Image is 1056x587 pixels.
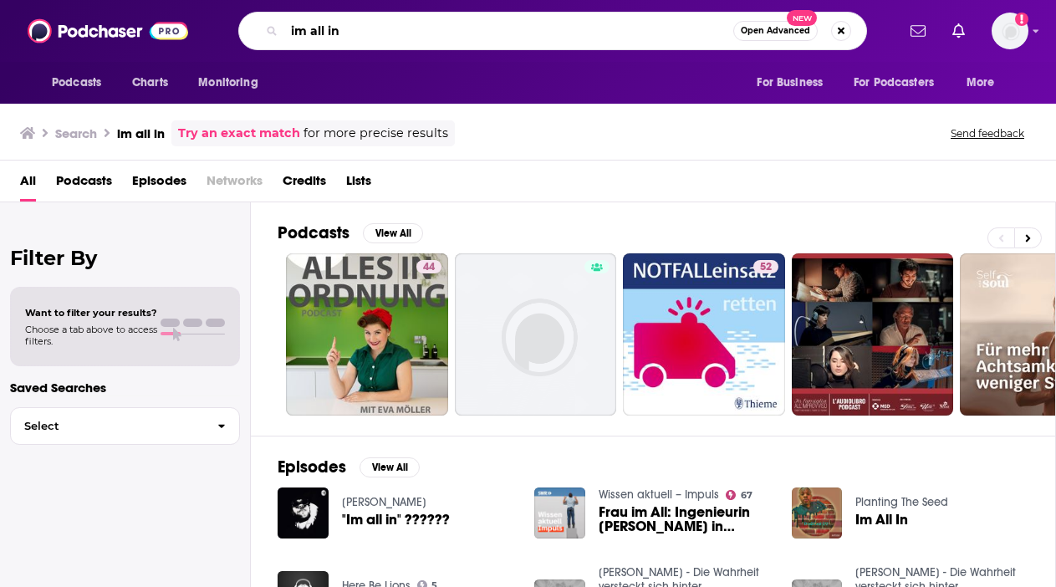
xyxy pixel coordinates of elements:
span: 52 [760,259,772,276]
h2: Episodes [278,457,346,477]
span: For Podcasters [854,71,934,94]
p: Saved Searches [10,380,240,396]
button: open menu [40,67,123,99]
h2: Podcasts [278,222,349,243]
span: for more precise results [304,124,448,143]
a: ISHA KNIGHT [342,495,426,509]
h3: im all in [117,125,165,141]
a: Episodes [132,167,186,202]
a: 52 [753,260,778,273]
span: Networks [207,167,263,202]
svg: Add a profile image [1015,13,1028,26]
button: Show profile menu [992,13,1028,49]
a: Try an exact match [178,124,300,143]
span: Choose a tab above to access filters. [25,324,157,347]
a: 44 [416,260,441,273]
a: Im All In [855,513,908,527]
a: "Im all in" ?????? [342,513,450,527]
span: Open Advanced [741,27,810,35]
img: "Im all in" ?????? [278,487,329,539]
button: Open AdvancedNew [733,21,818,41]
h2: Filter By [10,246,240,270]
a: PodcastsView All [278,222,423,243]
span: 44 [423,259,435,276]
button: open menu [186,67,279,99]
a: Podcasts [56,167,112,202]
input: Search podcasts, credits, & more... [284,18,733,44]
span: More [967,71,995,94]
span: Want to filter your results? [25,307,157,319]
a: Frau im All: Ingenieurin Haas in Endauswahl [599,505,772,533]
span: Monitoring [198,71,258,94]
a: 44 [286,253,448,416]
a: All [20,167,36,202]
img: Frau im All: Ingenieurin Haas in Endauswahl [534,487,585,539]
button: View All [363,223,423,243]
span: Frau im All: Ingenieurin [PERSON_NAME] in Endauswahl [599,505,772,533]
a: Wissen aktuell – Impuls [599,487,719,502]
a: 52 [623,253,785,416]
img: Im All In [792,487,843,539]
span: Select [11,421,204,431]
h3: Search [55,125,97,141]
a: Charts [121,67,178,99]
a: EpisodesView All [278,457,420,477]
a: Show notifications dropdown [904,17,932,45]
a: 67 [726,490,752,500]
span: 67 [741,492,752,499]
a: Lists [346,167,371,202]
img: Podchaser - Follow, Share and Rate Podcasts [28,15,188,47]
img: User Profile [992,13,1028,49]
button: open menu [745,67,844,99]
button: open menu [843,67,958,99]
span: Logged in as alignPR [992,13,1028,49]
div: Search podcasts, credits, & more... [238,12,867,50]
button: Send feedback [946,126,1029,140]
span: For Business [757,71,823,94]
button: open menu [955,67,1016,99]
span: Charts [132,71,168,94]
button: View All [360,457,420,477]
a: Planting The Seed [855,495,948,509]
span: New [787,10,817,26]
a: Credits [283,167,326,202]
button: Select [10,407,240,445]
a: Show notifications dropdown [946,17,972,45]
span: Podcasts [52,71,101,94]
